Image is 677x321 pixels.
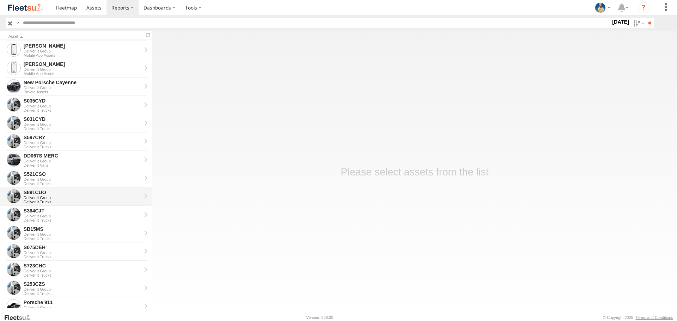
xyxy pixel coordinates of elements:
[24,236,141,241] div: Deliver It Trucks
[630,18,646,28] label: Search Filter Options
[306,315,333,320] div: Version: 308.00
[24,263,141,269] div: S723CHC - View Asset History
[15,18,20,28] label: Search Query
[24,291,141,296] div: Deliver It Trucks
[24,255,141,259] div: Deliver It Trucks
[24,159,141,163] div: Deliver It Group
[24,67,141,72] div: Deliver It Group
[603,315,673,320] div: © Copyright 2025 -
[24,181,141,186] div: Deliver It Trucks
[24,53,141,57] div: Mobile App Assets
[24,273,141,277] div: Deliver It Trucks
[638,2,649,13] i: ?
[7,3,44,12] img: fleetsu-logo-horizontal.svg
[24,108,141,112] div: Deliver It Trucks
[24,104,141,108] div: Deliver It Group
[24,153,141,159] div: DD067S MERC - View Asset History
[24,43,141,49] div: Gian Della Porta - View Asset History
[24,299,141,305] div: Porsche 911 - View Asset History
[24,287,141,291] div: Deliver It Group
[611,18,630,26] label: [DATE]
[144,32,152,38] span: Refresh
[24,122,141,126] div: Deliver It Group
[24,79,141,86] div: New Porsche Cayenne - View Asset History
[24,61,141,67] div: Graham Cooper - View Asset History
[592,2,613,13] div: Matt Draper
[24,232,141,236] div: Deliver It Group
[4,314,36,321] a: Visit our Website
[24,208,141,214] div: S364CJT - View Asset History
[24,98,141,104] div: S035CYD - View Asset History
[24,251,141,255] div: Deliver It Group
[24,49,141,53] div: Deliver It Group
[24,189,141,196] div: S891CUO - View Asset History
[24,244,141,251] div: S075DEH - View Asset History
[24,196,141,200] div: Deliver It Group
[636,315,673,320] a: Terms and Conditions
[24,145,141,149] div: Deliver It Trucks
[24,163,141,167] div: Deliver It Vans
[24,177,141,181] div: Deliver It Group
[24,218,141,222] div: Deliver It Trucks
[24,86,141,90] div: Deliver It Group
[24,214,141,218] div: Deliver It Group
[24,116,141,122] div: S031CYD - View Asset History
[24,171,141,177] div: S521CSO - View Asset History
[8,35,141,38] div: Click to Sort
[24,72,141,76] div: Mobile App Assets
[24,126,141,131] div: Deliver It Trucks
[24,281,141,287] div: S253CZS - View Asset History
[24,305,141,310] div: Deliver It Group
[24,90,141,94] div: Private Assets
[24,134,141,141] div: S597CRY - View Asset History
[24,269,141,273] div: Deliver It Group
[24,141,141,145] div: Deliver It Group
[24,200,141,204] div: Deliver It Trucks
[24,226,141,232] div: SB15MS - View Asset History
